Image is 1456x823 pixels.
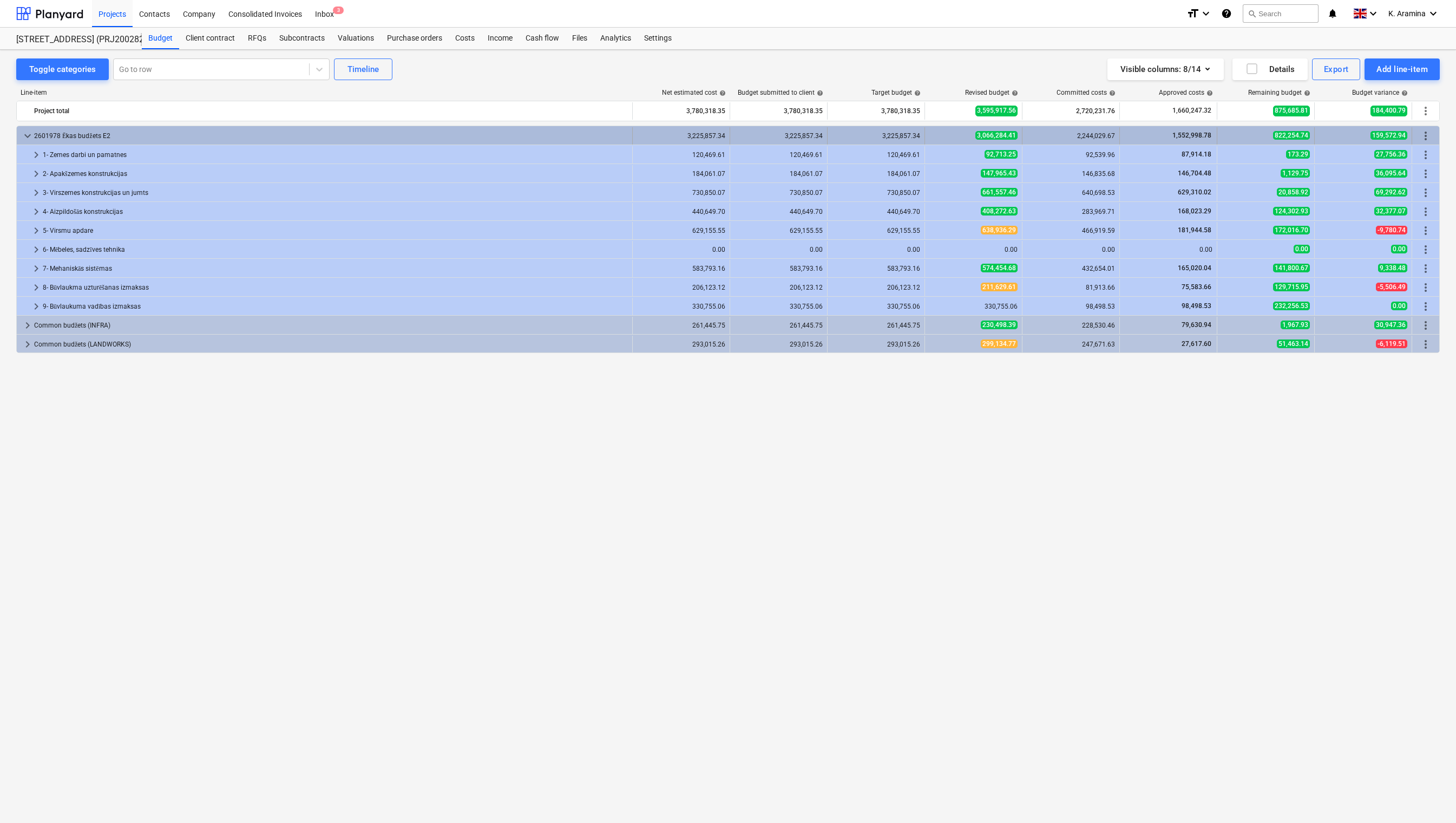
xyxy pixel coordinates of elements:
[1027,102,1115,120] div: 2,720,231.76
[1180,283,1212,291] span: 75,583.66
[333,6,344,14] span: 3
[43,146,628,164] div: 1- Zemes darbi un pamatnes
[965,89,1018,96] div: Revised budget
[1419,148,1432,161] span: More actions
[1419,224,1432,237] span: More actions
[1352,89,1408,96] div: Budget variance
[241,28,273,49] div: RFQs
[637,284,725,291] div: 206,123.12
[981,339,1018,348] span: 299,134.77
[16,89,633,96] div: Line-item
[381,28,449,49] a: Purchase orders
[16,34,129,45] div: [STREET_ADDRESS] (PRJ2002826) 2601978
[30,167,43,180] span: keyboard_arrow_right
[1027,265,1115,272] div: 432,654.01
[1419,300,1432,313] span: More actions
[1177,188,1212,196] span: 629,310.02
[734,102,823,120] div: 3,780,318.35
[1273,131,1310,140] span: 822,254.74
[29,62,96,76] div: Toggle categories
[30,205,43,218] span: keyboard_arrow_right
[981,169,1018,178] span: 147,965.43
[637,265,725,272] div: 583,793.16
[637,227,725,234] div: 629,155.55
[1374,207,1407,215] span: 32,377.07
[43,203,628,220] div: 4- Aizpildošās konstrukcijas
[637,208,725,215] div: 440,649.70
[734,208,823,215] div: 440,649.70
[1374,321,1407,329] span: 30,947.36
[1419,319,1432,332] span: More actions
[1027,341,1115,348] div: 247,671.63
[1159,89,1213,96] div: Approved costs
[1374,169,1407,178] span: 36,095.64
[832,102,920,120] div: 3,780,318.35
[481,28,519,49] div: Income
[273,28,331,49] a: Subcontracts
[985,150,1018,159] span: 92,713.25
[734,227,823,234] div: 629,155.55
[637,322,725,329] div: 261,445.75
[975,106,1018,116] span: 3,595,917.56
[1027,284,1115,291] div: 81,913.66
[734,322,823,329] div: 261,445.75
[1027,246,1115,253] div: 0.00
[30,300,43,313] span: keyboard_arrow_right
[1419,281,1432,294] span: More actions
[21,338,34,351] span: keyboard_arrow_right
[637,170,725,178] div: 184,061.07
[1273,264,1310,272] span: 141,800.67
[1027,227,1115,234] div: 466,919.59
[1248,89,1310,96] div: Remaining budget
[1180,340,1212,348] span: 27,617.60
[1378,264,1407,272] span: 9,338.48
[832,227,920,234] div: 629,155.55
[871,89,921,96] div: Target budget
[1370,131,1407,140] span: 159,572.94
[1376,283,1407,291] span: -5,506.49
[1177,169,1212,177] span: 146,704.48
[449,28,481,49] a: Costs
[30,224,43,237] span: keyboard_arrow_right
[832,322,920,329] div: 261,445.75
[734,265,823,272] div: 583,793.16
[43,260,628,277] div: 7- Mehaniskās sistēmas
[30,243,43,256] span: keyboard_arrow_right
[1027,189,1115,197] div: 640,698.53
[832,246,920,253] div: 0.00
[1281,321,1310,329] span: 1,967.93
[1273,302,1310,310] span: 232,256.53
[179,28,241,49] div: Client contract
[1419,186,1432,199] span: More actions
[734,303,823,310] div: 330,755.06
[1107,90,1116,96] span: help
[1376,339,1407,348] span: -6,119.51
[519,28,566,49] a: Cash flow
[1277,188,1310,197] span: 20,858.92
[832,189,920,197] div: 730,850.07
[734,170,823,178] div: 184,061.07
[566,28,594,49] div: Files
[21,129,34,142] span: keyboard_arrow_down
[1419,243,1432,256] span: More actions
[638,28,678,49] a: Settings
[637,303,725,310] div: 330,755.06
[1124,246,1212,253] div: 0.00
[734,151,823,159] div: 120,469.61
[1370,106,1407,116] span: 184,400.79
[1312,58,1361,80] button: Export
[1180,321,1212,329] span: 79,630.94
[1107,58,1224,80] button: Visible columns:8/14
[1027,151,1115,159] div: 92,539.96
[34,127,628,145] div: 2601978 Ēkas budžets E2
[1009,90,1018,96] span: help
[981,226,1018,234] span: 638,936.29
[832,132,920,140] div: 3,225,857.34
[734,189,823,197] div: 730,850.07
[347,62,379,76] div: Timeline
